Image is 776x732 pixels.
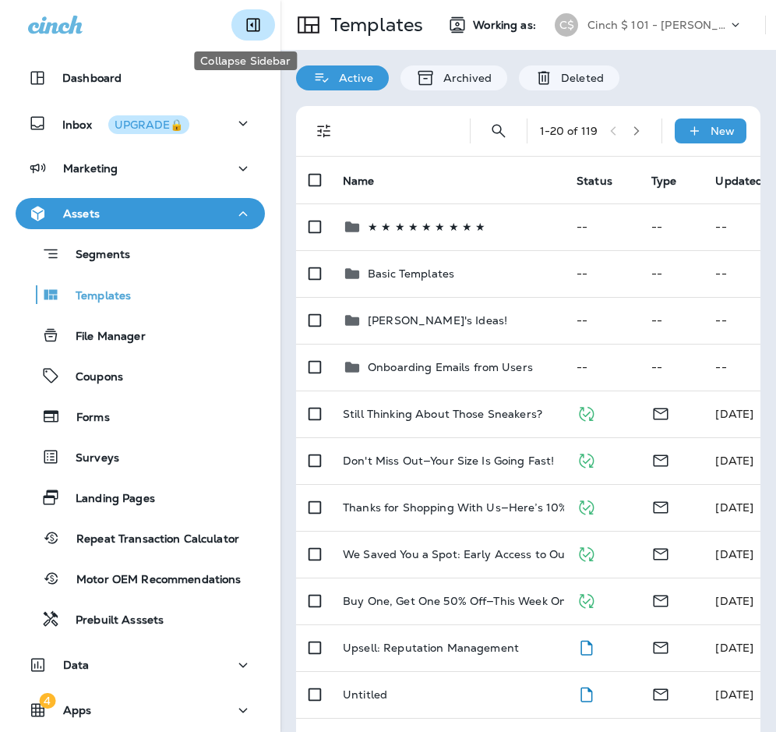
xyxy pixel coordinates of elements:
[577,592,596,606] span: Published
[60,451,119,466] p: Surveys
[368,314,507,327] p: [PERSON_NAME]'s Ideas!
[62,115,189,132] p: Inbox
[60,330,146,345] p: File Manager
[715,547,753,561] span: Michelle Anderson
[651,499,670,513] span: Email
[16,440,265,473] button: Surveys
[711,125,735,137] p: New
[343,174,395,188] span: Name
[343,595,580,607] p: Buy One, Get One 50% Off—This Week Only!
[343,408,542,420] p: Still Thinking About Those Sneakers?
[564,203,639,250] td: --
[62,72,122,84] p: Dashboard
[577,405,596,419] span: Published
[715,594,753,608] span: Michelle Anderson
[16,108,265,139] button: InboxUPGRADE🔒
[343,642,519,654] p: Upsell: Reputation Management
[343,501,667,514] p: Thanks for Shopping With Us—Here’s 10% Off Your Next Pair
[651,592,670,606] span: Email
[115,119,183,130] div: UPGRADE🔒
[564,297,639,344] td: --
[343,175,375,188] span: Name
[639,250,704,297] td: --
[577,546,596,560] span: Published
[331,72,373,84] p: Active
[651,174,697,188] span: Type
[16,237,265,271] button: Segments
[715,407,753,421] span: Michelle Anderson
[16,603,265,635] button: Prebuilt Asssets
[715,688,753,702] span: Michelle Anderson
[715,454,753,468] span: Michelle Anderson
[483,115,514,147] button: Search Templates
[540,125,598,137] div: 1 - 20 of 119
[61,532,239,547] p: Repeat Transaction Calculator
[577,452,596,466] span: Published
[16,695,265,726] button: 4Apps
[715,175,763,188] span: Updated
[61,573,242,588] p: Motor OEM Recommendations
[60,248,130,263] p: Segments
[309,115,340,147] button: Filters
[577,499,596,513] span: Published
[715,641,753,655] span: Michelle Anderson
[60,614,164,628] p: Prebuilt Asssets
[555,13,578,37] div: C$
[16,278,265,311] button: Templates
[324,13,423,37] p: Templates
[60,289,131,304] p: Templates
[16,481,265,514] button: Landing Pages
[16,198,265,229] button: Assets
[63,207,100,220] p: Assets
[39,693,55,709] span: 4
[368,267,454,280] p: Basic Templates
[231,9,275,41] button: Collapse Sidebar
[16,62,265,94] button: Dashboard
[564,344,639,391] td: --
[639,344,704,391] td: --
[577,639,596,653] span: Draft
[194,51,297,70] div: Collapse Sidebar
[368,221,485,233] p: ★ ★ ★ ★ ★ ★ ★ ★ ★
[16,400,265,433] button: Forms
[651,686,670,700] span: Email
[436,72,492,84] p: Archived
[16,153,265,184] button: Marketing
[16,649,265,681] button: Data
[473,19,539,32] span: Working as:
[63,704,92,716] p: Apps
[651,452,670,466] span: Email
[368,361,533,373] p: Onboarding Emails from Users
[63,659,90,671] p: Data
[60,492,155,507] p: Landing Pages
[108,115,189,134] button: UPGRADE🔒
[564,250,639,297] td: --
[16,562,265,595] button: Motor OEM Recommendations
[16,522,265,554] button: Repeat Transaction Calculator
[639,203,704,250] td: --
[16,319,265,352] button: File Manager
[343,454,554,467] p: Don't Miss Out—Your Size Is Going Fast!
[651,405,670,419] span: Email
[651,175,677,188] span: Type
[63,162,118,175] p: Marketing
[343,548,618,560] p: We Saved You a Spot: Early Access to Our VIP Sale
[577,686,596,700] span: Draft
[60,370,123,385] p: Coupons
[61,411,110,426] p: Forms
[651,546,670,560] span: Email
[577,174,633,188] span: Status
[343,688,387,701] p: Untitled
[651,639,670,653] span: Email
[16,359,265,392] button: Coupons
[639,297,704,344] td: --
[577,175,612,188] span: Status
[587,19,728,31] p: Cinch $ 101 - [PERSON_NAME]
[553,72,604,84] p: Deleted
[715,500,753,515] span: Michelle Anderson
